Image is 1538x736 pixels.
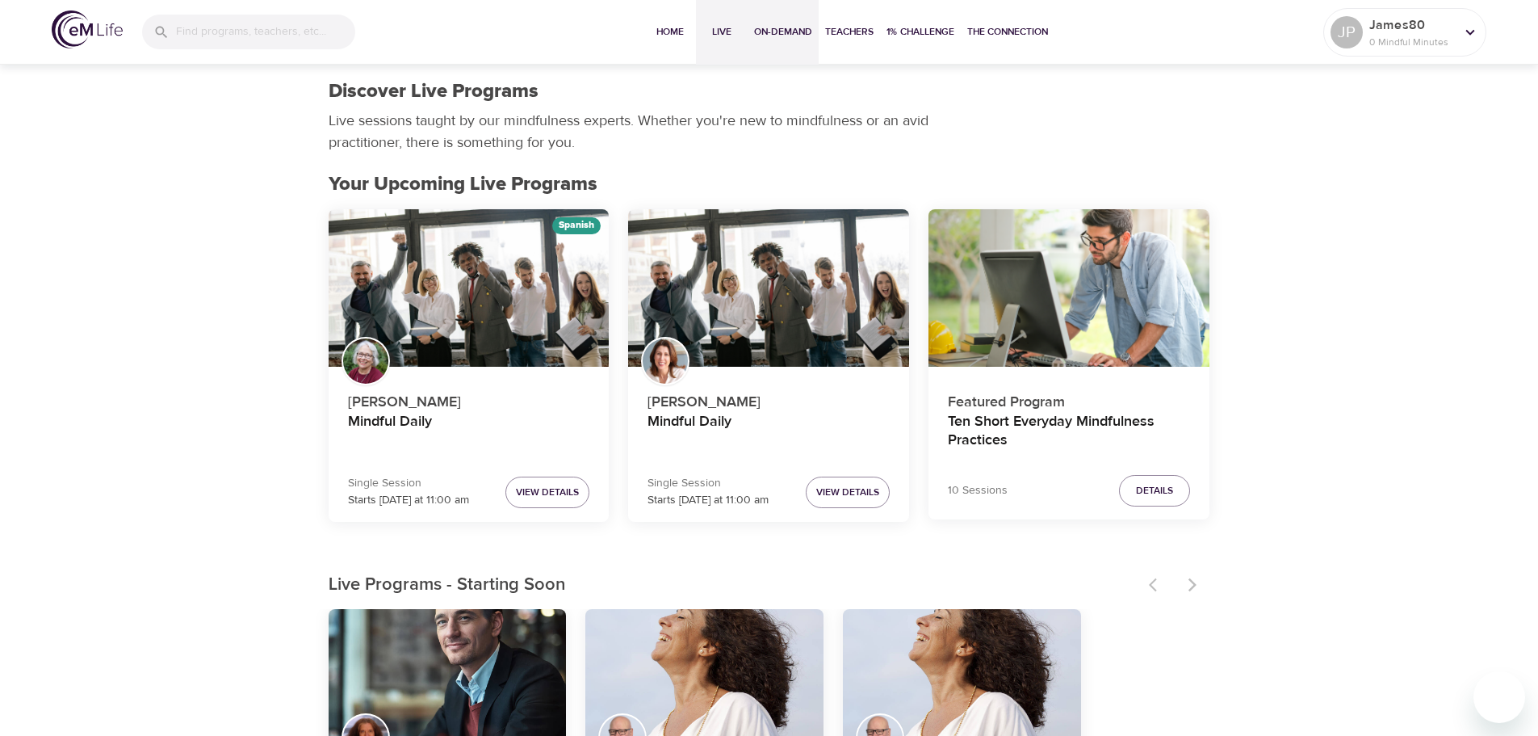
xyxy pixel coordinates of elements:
div: The episodes in this programs will be in Spanish [552,217,601,234]
h4: Mindful Daily [348,413,590,452]
span: Home [651,23,689,40]
p: Featured Program [948,385,1190,413]
iframe: Button to launch messaging window [1473,671,1525,723]
img: logo [52,11,123,48]
h2: Your Upcoming Live Programs [329,173,1210,196]
p: Live sessions taught by our mindfulness experts. Whether you're new to mindfulness or an avid pra... [329,110,934,154]
button: View Details [505,477,589,508]
span: Teachers [825,23,874,40]
span: View Details [516,484,579,501]
span: On-Demand [754,23,812,40]
div: JP [1331,16,1363,48]
span: View Details [816,484,879,501]
button: View Details [806,477,890,508]
span: Live [702,23,741,40]
p: Single Session [348,475,469,492]
button: Mindful Daily [329,209,610,368]
p: Starts [DATE] at 11:00 am [348,492,469,509]
p: Single Session [647,475,769,492]
h1: Discover Live Programs [329,80,539,103]
h4: Ten Short Everyday Mindfulness Practices [948,413,1190,452]
button: Mindful Daily [628,209,909,368]
p: Starts [DATE] at 11:00 am [647,492,769,509]
span: Details [1136,482,1173,499]
span: The Connection [967,23,1048,40]
p: 0 Mindful Minutes [1369,35,1455,49]
input: Find programs, teachers, etc... [176,15,355,49]
h4: Mindful Daily [647,413,890,452]
p: 10 Sessions [948,482,1008,499]
p: Live Programs - Starting Soon [329,572,1139,599]
button: Details [1119,475,1190,507]
p: [PERSON_NAME] [647,385,890,413]
button: Ten Short Everyday Mindfulness Practices [928,209,1209,368]
p: [PERSON_NAME] [348,385,590,413]
p: James80 [1369,15,1455,35]
span: 1% Challenge [886,23,954,40]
